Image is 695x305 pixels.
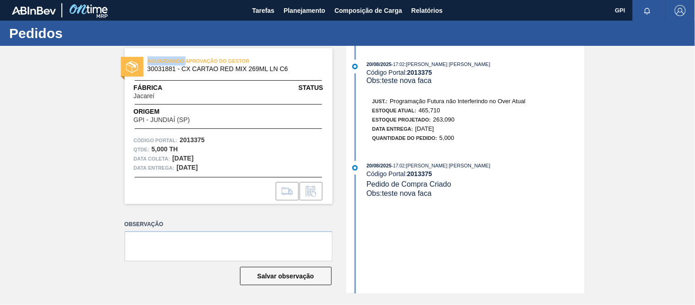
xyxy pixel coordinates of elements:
[372,99,388,104] span: Just.:
[405,61,490,67] span: : [PERSON_NAME] [PERSON_NAME]
[240,267,332,285] button: Salvar observação
[134,107,216,116] span: Origem
[407,170,432,177] strong: 2013375
[148,66,314,72] span: 30031881 - CX CARTAO RED MIX 269ML LN C6
[134,163,175,172] span: Data entrega:
[134,136,178,145] span: Código Portal:
[367,163,392,168] span: 20/08/2025
[152,145,178,153] strong: 5,000 TH
[299,83,323,93] span: Status
[419,107,440,114] span: 465,710
[352,64,358,69] img: atual
[126,61,138,73] img: status
[9,28,172,39] h1: Pedidos
[392,163,405,168] span: - 17:02
[367,69,584,76] div: Código Portal:
[367,189,432,197] span: Obs: teste nova faca
[284,5,325,16] span: Planejamento
[433,116,454,123] span: 263,090
[392,62,405,67] span: - 17:02
[372,108,416,113] span: Estoque Atual:
[134,154,170,163] span: Data coleta:
[300,182,323,200] div: Informar alteração no pedido
[367,77,432,84] span: Obs: teste nova faca
[125,218,333,231] label: Observação
[180,136,205,144] strong: 2013375
[367,170,584,177] div: Código Portal:
[177,164,198,171] strong: [DATE]
[352,165,358,171] img: atual
[134,145,149,154] span: Qtde :
[372,117,431,122] span: Estoque Projetado:
[633,4,662,17] button: Notificações
[407,69,432,76] strong: 2013375
[367,61,392,67] span: 20/08/2025
[334,5,402,16] span: Composição de Carga
[367,180,451,188] span: Pedido de Compra Criado
[172,155,193,162] strong: [DATE]
[439,134,454,141] span: 5,000
[372,135,438,141] span: Quantidade do Pedido:
[405,163,490,168] span: : [PERSON_NAME] [PERSON_NAME]
[148,56,276,66] span: AGUARDANDO APROVAÇÃO DO GESTOR
[416,125,434,132] span: [DATE]
[12,6,56,15] img: TNhmsLtSVTkK8tSr43FrP2fwEKptu5GPRR3wAAAABJRU5ErkJggg==
[134,93,155,100] span: Jacareí
[372,126,413,132] span: Data Entrega:
[276,182,299,200] div: Ir para Composição de Carga
[134,116,190,123] span: GPI - JUNDIAÍ (SP)
[411,5,443,16] span: Relatórios
[675,5,686,16] img: Logout
[134,83,184,93] span: Fábrica
[390,98,525,105] span: Programação Futura não Interferindo no Over Atual
[252,5,274,16] span: Tarefas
